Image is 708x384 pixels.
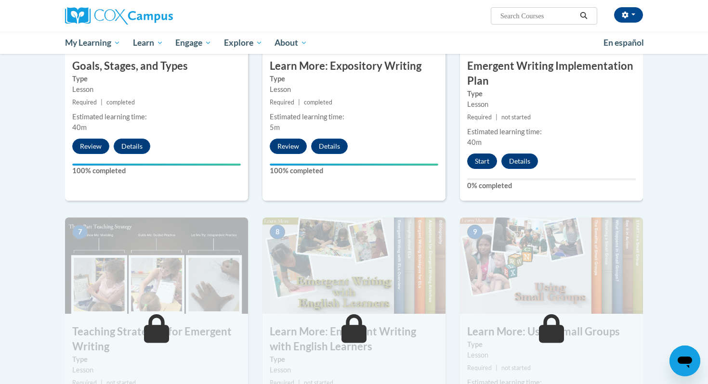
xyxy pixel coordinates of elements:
[65,37,120,49] span: My Learning
[114,139,150,154] button: Details
[467,225,483,239] span: 9
[597,33,650,53] a: En español
[262,324,446,354] h3: Learn More: Emergent Writing with English Learners
[262,59,446,74] h3: Learn More: Expository Writing
[51,32,657,54] div: Main menu
[72,74,241,84] label: Type
[270,365,438,375] div: Lesson
[65,59,248,74] h3: Goals, Stages, and Types
[270,99,294,106] span: Required
[467,350,636,360] div: Lesson
[224,37,262,49] span: Explore
[275,37,307,49] span: About
[304,99,332,106] span: completed
[106,99,135,106] span: completed
[269,32,314,54] a: About
[72,123,87,131] span: 40m
[127,32,170,54] a: Learn
[65,7,248,25] a: Cox Campus
[72,166,241,176] label: 100% completed
[72,365,241,375] div: Lesson
[467,154,497,169] button: Start
[460,218,643,314] img: Course Image
[72,112,241,122] div: Estimated learning time:
[133,37,163,49] span: Learn
[460,59,643,89] h3: Emergent Writing Implementation Plan
[65,218,248,314] img: Course Image
[72,84,241,95] div: Lesson
[577,10,591,22] button: Search
[467,89,636,99] label: Type
[603,38,644,48] span: En español
[614,7,643,23] button: Account Settings
[467,127,636,137] div: Estimated learning time:
[467,138,482,146] span: 40m
[270,166,438,176] label: 100% completed
[311,139,348,154] button: Details
[499,10,577,22] input: Search Courses
[218,32,269,54] a: Explore
[298,99,300,106] span: |
[467,364,492,371] span: Required
[169,32,218,54] a: Engage
[467,114,492,121] span: Required
[270,112,438,122] div: Estimated learning time:
[467,180,636,191] label: 0% completed
[467,99,636,110] div: Lesson
[72,164,241,166] div: Your progress
[270,354,438,365] label: Type
[460,324,643,339] h3: Learn More: Using Small Groups
[270,74,438,84] label: Type
[65,324,248,354] h3: Teaching Strategies for Emergent Writing
[270,225,285,239] span: 8
[175,37,211,49] span: Engage
[72,99,97,106] span: Required
[496,114,498,121] span: |
[501,114,531,121] span: not started
[501,154,538,169] button: Details
[467,339,636,350] label: Type
[59,32,127,54] a: My Learning
[501,364,531,371] span: not started
[101,99,103,106] span: |
[72,354,241,365] label: Type
[72,139,109,154] button: Review
[65,7,173,25] img: Cox Campus
[270,139,307,154] button: Review
[496,364,498,371] span: |
[270,164,438,166] div: Your progress
[669,346,700,376] iframe: Button to launch messaging window
[270,84,438,95] div: Lesson
[72,225,88,239] span: 7
[270,123,280,131] span: 5m
[262,218,446,314] img: Course Image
